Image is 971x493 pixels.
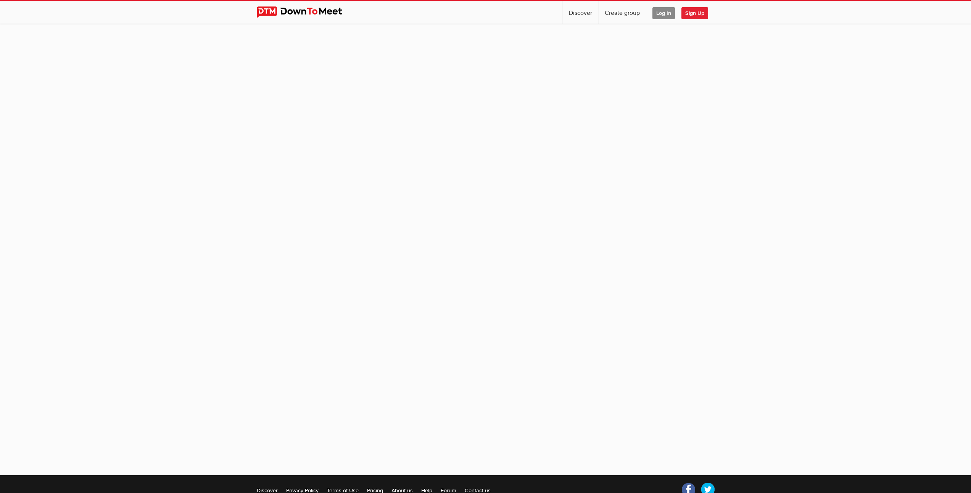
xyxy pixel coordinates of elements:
a: Sign Up [681,1,714,24]
a: Create group [599,1,646,24]
span: Sign Up [681,7,708,19]
a: Log In [646,1,681,24]
span: Log In [652,7,675,19]
a: Discover [563,1,598,24]
img: DownToMeet [257,6,354,18]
